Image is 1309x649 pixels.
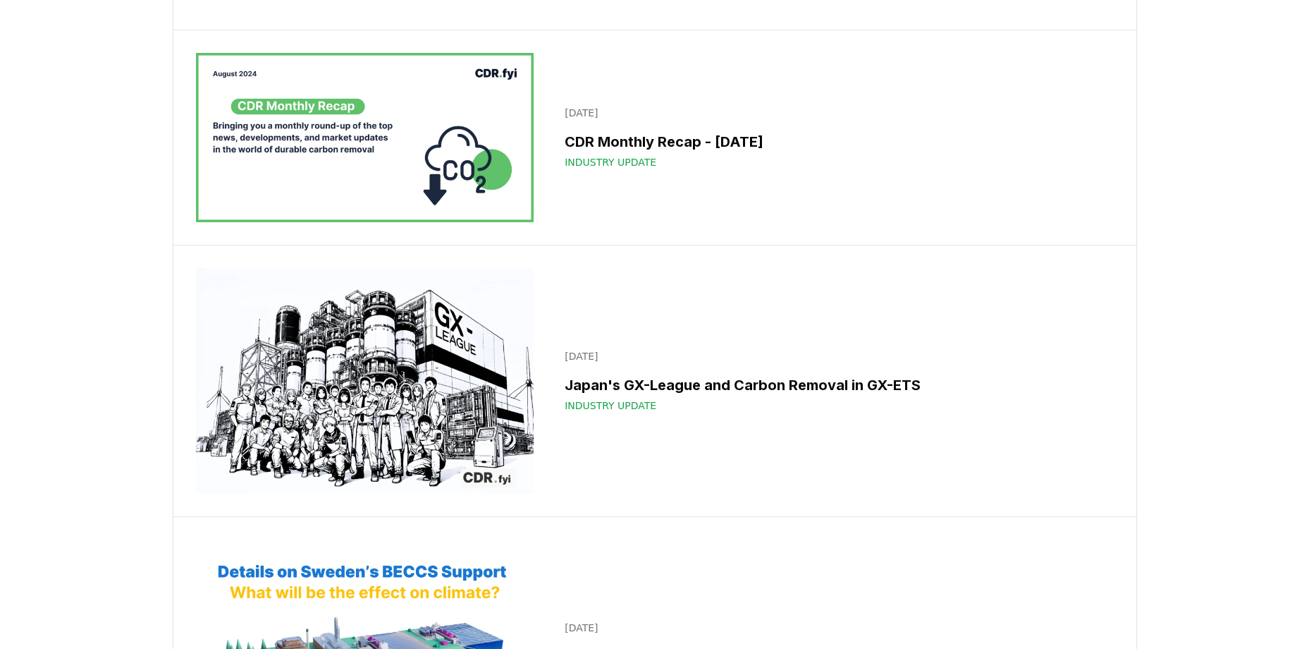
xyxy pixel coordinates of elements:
a: [DATE]Japan's GX-League and Carbon Removal in GX-ETSIndustry Update [556,341,1113,421]
span: Industry Update [565,399,656,413]
h3: Japan's GX-League and Carbon Removal in GX-ETS [565,375,1105,396]
p: [DATE] [565,621,1105,635]
p: [DATE] [565,349,1105,363]
a: [DATE]CDR Monthly Recap - [DATE]Industry Update [556,97,1113,178]
img: Japan's GX-League and Carbon Removal in GX-ETS blog post image [196,268,534,494]
h3: CDR Monthly Recap - [DATE] [565,131,1105,152]
img: CDR Monthly Recap - August 2024 blog post image [196,53,534,222]
span: Industry Update [565,155,656,169]
p: [DATE] [565,106,1105,120]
